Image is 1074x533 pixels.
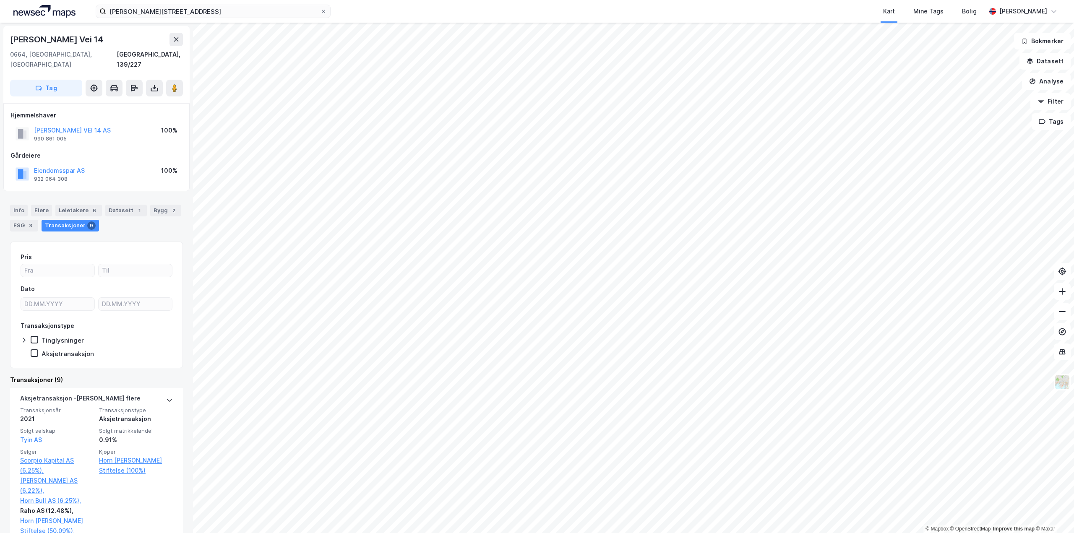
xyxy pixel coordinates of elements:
div: Gårdeiere [10,151,182,161]
div: Transaksjonstype [21,321,74,331]
div: Tinglysninger [42,336,84,344]
div: 0664, [GEOGRAPHIC_DATA], [GEOGRAPHIC_DATA] [10,49,117,70]
a: Mapbox [925,526,949,532]
a: Horn [PERSON_NAME] Stiftelse (100%) [99,455,173,476]
div: Transaksjoner (9) [10,375,183,385]
div: Transaksjoner [42,220,99,231]
a: Improve this map [993,526,1035,532]
div: Mine Tags [913,6,944,16]
a: [PERSON_NAME] AS (6.22%), [20,476,94,496]
div: Dato [21,284,35,294]
div: Raho AS (12.48%), [20,506,94,516]
div: 2 [169,206,178,215]
iframe: Chat Widget [1032,493,1074,533]
div: ESG [10,220,38,231]
div: 100% [161,166,177,176]
input: DD.MM.YYYY [21,298,94,310]
span: Solgt matrikkelandel [99,427,173,434]
input: Søk på adresse, matrikkel, gårdeiere, leietakere eller personer [106,5,320,18]
div: Leietakere [55,205,102,216]
div: 0.91% [99,435,173,445]
span: Selger [20,448,94,455]
div: Aksjetransaksjon [42,350,94,358]
div: Info [10,205,28,216]
input: DD.MM.YYYY [99,298,172,310]
button: Tags [1032,113,1071,130]
div: Bygg [150,205,181,216]
button: Analyse [1022,73,1071,90]
div: Bolig [962,6,977,16]
div: Datasett [105,205,147,216]
div: Pris [21,252,32,262]
span: Transaksjonstype [99,407,173,414]
span: Solgt selskap [20,427,94,434]
div: [PERSON_NAME] [999,6,1047,16]
a: Tyin AS [20,436,42,443]
div: 3 [26,221,35,230]
div: Kart [883,6,895,16]
div: 9 [87,221,96,230]
input: Til [99,264,172,277]
div: Aksjetransaksjon - [PERSON_NAME] flere [20,393,141,407]
div: 1 [135,206,143,215]
span: Transaksjonsår [20,407,94,414]
button: Datasett [1019,53,1071,70]
div: 932 064 308 [34,176,68,182]
div: 6 [90,206,99,215]
div: [PERSON_NAME] Vei 14 [10,33,105,46]
div: Hjemmelshaver [10,110,182,120]
a: Scorpio Kapital AS (6.25%), [20,455,94,476]
span: Kjøper [99,448,173,455]
a: OpenStreetMap [950,526,991,532]
div: Eiere [31,205,52,216]
a: Horn Bull AS (6.25%), [20,496,94,506]
button: Bokmerker [1014,33,1071,49]
div: Kontrollprogram for chat [1032,493,1074,533]
div: 990 861 005 [34,135,67,142]
div: 2021 [20,414,94,424]
div: [GEOGRAPHIC_DATA], 139/227 [117,49,183,70]
button: Filter [1030,93,1071,110]
input: Fra [21,264,94,277]
div: 100% [161,125,177,135]
button: Tag [10,80,82,96]
div: Aksjetransaksjon [99,414,173,424]
img: Z [1054,374,1070,390]
img: logo.a4113a55bc3d86da70a041830d287a7e.svg [13,5,76,18]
